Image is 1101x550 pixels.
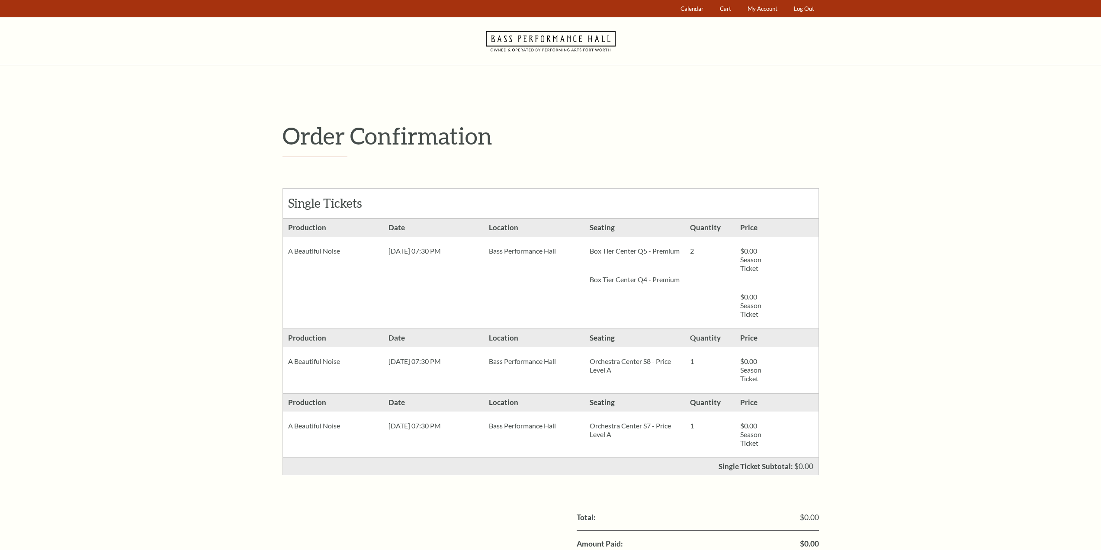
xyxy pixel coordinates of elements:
h3: Production [283,219,383,237]
h3: Production [283,394,383,412]
h3: Quantity [685,219,735,237]
span: My Account [748,5,777,12]
span: $0.00 [800,514,819,521]
span: Bass Performance Hall [489,421,556,430]
h3: Price [735,329,785,347]
span: $0.00 Season Ticket [740,247,761,272]
h3: Quantity [685,394,735,412]
p: Orchestra Center S8 - Price Level A [590,357,680,374]
h3: Quantity [685,329,735,347]
label: Total: [577,514,596,521]
span: $0.00 Season Ticket [740,357,761,383]
span: $0.00 Season Ticket [740,421,761,447]
p: Box Tier Center Q4 - Premium [590,275,680,284]
div: [DATE] 07:30 PM [383,412,484,440]
h3: Seating [584,219,685,237]
h3: Date [383,219,484,237]
a: Calendar [676,0,707,17]
span: $0.00 Season Ticket [740,293,761,318]
h3: Price [735,394,785,412]
h3: Production [283,329,383,347]
h3: Location [484,329,584,347]
a: Log Out [790,0,818,17]
p: 2 [690,247,730,255]
label: Amount Paid: [577,540,623,548]
span: $0.00 [800,540,819,548]
span: Calendar [681,5,703,12]
h3: Date [383,394,484,412]
a: My Account [743,0,781,17]
span: Bass Performance Hall [489,247,556,255]
h2: Single Tickets [288,196,388,211]
div: [DATE] 07:30 PM [383,347,484,376]
span: Cart [720,5,731,12]
p: 1 [690,357,730,366]
div: A Beautiful Noise [283,237,383,265]
p: Orchestra Center S7 - Price Level A [590,421,680,439]
h3: Date [383,329,484,347]
h3: Location [484,394,584,412]
p: 1 [690,421,730,430]
a: Cart [716,0,735,17]
h3: Price [735,219,785,237]
div: A Beautiful Noise [283,412,383,440]
h3: Location [484,219,584,237]
p: Order Confirmation [282,122,819,150]
h3: Seating [584,394,685,412]
div: [DATE] 07:30 PM [383,237,484,265]
p: Box Tier Center Q5 - Premium [590,247,680,255]
div: A Beautiful Noise [283,347,383,376]
span: Bass Performance Hall [489,357,556,365]
p: Single Ticket Subtotal: [719,463,793,470]
h3: Seating [584,329,685,347]
span: $0.00 [794,462,813,471]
